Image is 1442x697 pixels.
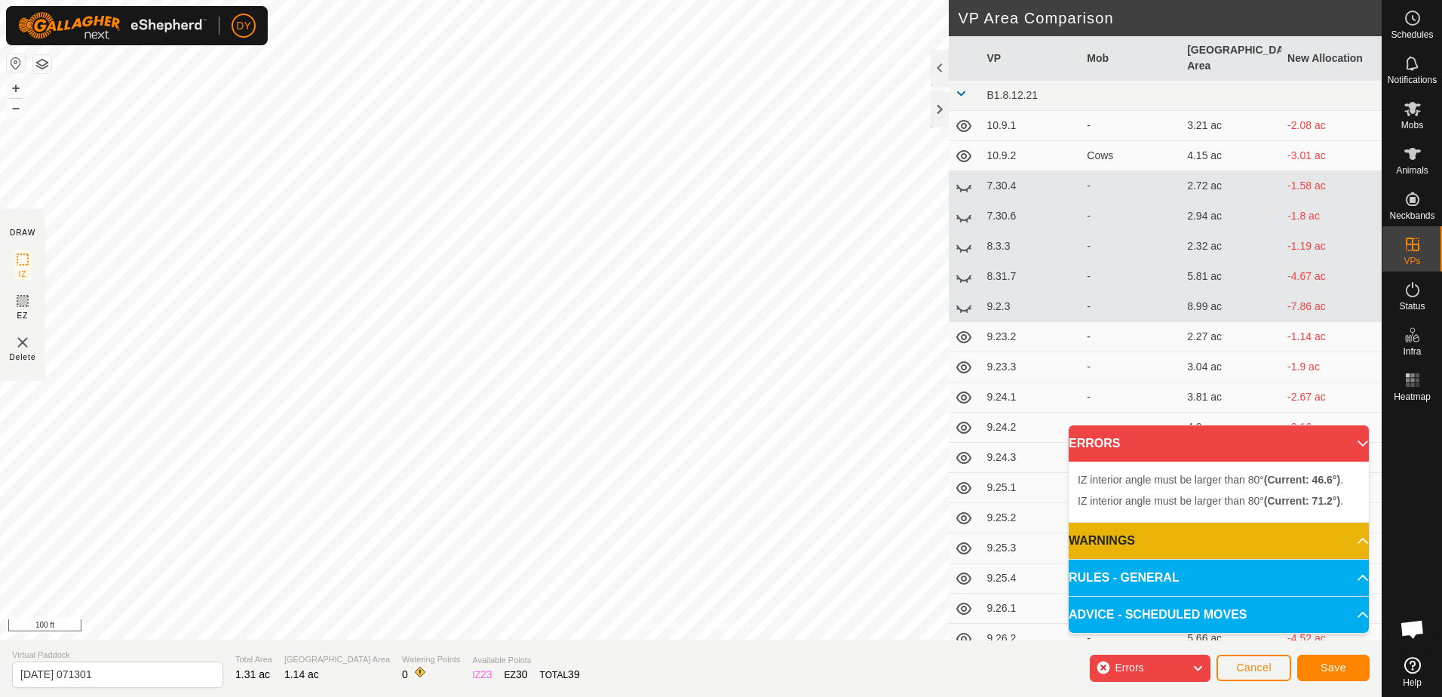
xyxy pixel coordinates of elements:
[1281,624,1382,654] td: -4.52 ac
[1181,382,1281,413] td: 3.81 ac
[402,653,460,666] span: Watering Points
[1181,141,1281,171] td: 4.15 ac
[1087,359,1175,375] div: -
[980,322,1081,352] td: 9.23.2
[33,55,51,73] button: Map Layers
[284,653,390,666] span: [GEOGRAPHIC_DATA] Area
[235,668,270,680] span: 1.31 ac
[1069,523,1369,559] p-accordion-header: WARNINGS
[1069,569,1180,587] span: RULES - GENERAL
[1069,462,1369,522] p-accordion-content: ERRORS
[1181,322,1281,352] td: 2.27 ac
[980,292,1081,322] td: 9.2.3
[1115,662,1143,674] span: Errors
[10,227,35,238] div: DRAW
[1401,121,1423,130] span: Mobs
[1403,678,1422,687] span: Help
[980,262,1081,292] td: 8.31.7
[1382,651,1442,693] a: Help
[1087,389,1175,405] div: -
[1181,111,1281,141] td: 3.21 ac
[1390,606,1435,652] div: Open chat
[1388,75,1437,84] span: Notifications
[1396,166,1428,175] span: Animals
[958,9,1382,27] h2: VP Area Comparison
[235,653,272,666] span: Total Area
[1391,30,1433,39] span: Schedules
[706,620,750,634] a: Contact Us
[1081,36,1181,81] th: Mob
[980,624,1081,654] td: 9.26.2
[1181,352,1281,382] td: 3.04 ac
[1087,118,1175,134] div: -
[1181,413,1281,443] td: 4.3 ac
[1281,36,1382,81] th: New Allocation
[1281,141,1382,171] td: -3.01 ac
[1281,232,1382,262] td: -1.19 ac
[1069,434,1120,453] span: ERRORS
[980,141,1081,171] td: 10.9.2
[14,333,32,352] img: VP
[236,18,250,34] span: DY
[1087,269,1175,284] div: -
[19,269,27,280] span: IZ
[1069,560,1369,596] p-accordion-header: RULES - GENERAL
[7,99,25,117] button: –
[1281,262,1382,292] td: -4.67 ac
[1181,262,1281,292] td: 5.81 ac
[980,413,1081,443] td: 9.24.2
[1087,178,1175,194] div: -
[17,310,29,321] span: EZ
[18,12,207,39] img: Gallagher Logo
[980,503,1081,533] td: 9.25.2
[1264,495,1340,507] b: (Current: 71.2°)
[284,668,319,680] span: 1.14 ac
[1297,655,1370,681] button: Save
[980,201,1081,232] td: 7.30.6
[1181,36,1281,81] th: [GEOGRAPHIC_DATA] Area
[980,533,1081,563] td: 9.25.3
[516,668,528,680] span: 30
[1281,352,1382,382] td: -1.9 ac
[1264,474,1340,486] b: (Current: 46.6°)
[980,171,1081,201] td: 7.30.4
[1281,171,1382,201] td: -1.58 ac
[1087,148,1175,164] div: Cows
[1281,201,1382,232] td: -1.8 ac
[1281,413,1382,443] td: -3.16 ac
[1321,662,1346,674] span: Save
[505,667,528,683] div: EZ
[1087,329,1175,345] div: -
[1394,392,1431,401] span: Heatmap
[980,563,1081,594] td: 9.25.4
[1404,256,1420,266] span: VPs
[472,654,579,667] span: Available Points
[631,620,688,634] a: Privacy Policy
[1087,419,1175,435] div: -
[980,382,1081,413] td: 9.24.1
[1181,232,1281,262] td: 2.32 ac
[1069,606,1247,624] span: ADVICE - SCHEDULED MOVES
[980,443,1081,473] td: 9.24.3
[1181,292,1281,322] td: 8.99 ac
[402,668,408,680] span: 0
[1281,382,1382,413] td: -2.67 ac
[1078,495,1343,507] span: IZ interior angle must be larger than 80° .
[1069,425,1369,462] p-accordion-header: ERRORS
[980,232,1081,262] td: 8.3.3
[1087,208,1175,224] div: -
[1087,299,1175,315] div: -
[1078,474,1343,486] span: IZ interior angle must be larger than 80° .
[1216,655,1291,681] button: Cancel
[1069,597,1369,633] p-accordion-header: ADVICE - SCHEDULED MOVES
[980,352,1081,382] td: 9.23.3
[1399,302,1425,311] span: Status
[1403,347,1421,356] span: Infra
[980,473,1081,503] td: 9.25.1
[12,649,223,662] span: Virtual Paddock
[7,79,25,97] button: +
[1087,631,1175,646] div: -
[1281,111,1382,141] td: -2.08 ac
[480,668,492,680] span: 23
[1181,171,1281,201] td: 2.72 ac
